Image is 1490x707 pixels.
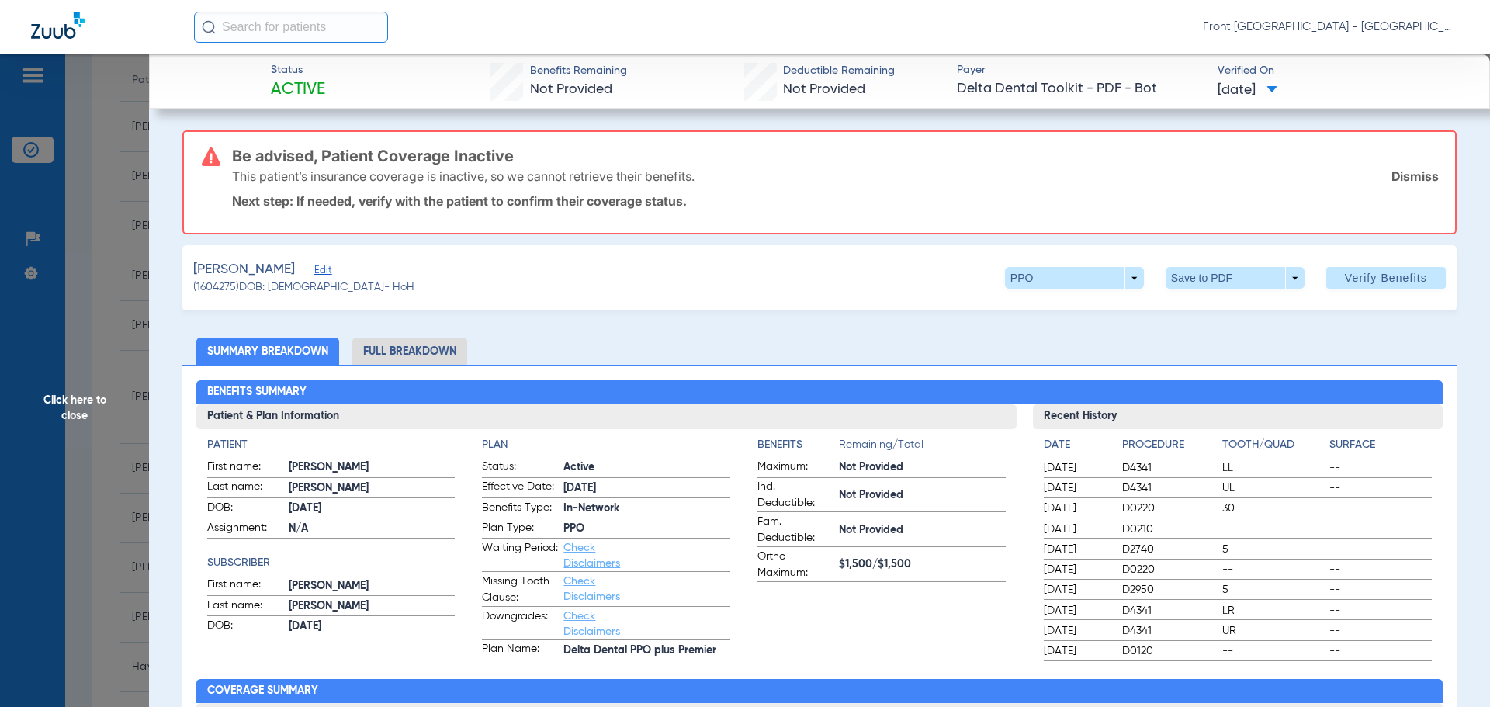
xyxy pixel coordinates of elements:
span: -- [1222,643,1325,659]
app-breakdown-title: Surface [1329,437,1432,459]
span: [DATE] [1044,501,1109,516]
span: Fam. Deductible: [757,514,833,546]
span: -- [1329,562,1432,577]
span: D0120 [1122,643,1217,659]
span: UR [1222,623,1325,639]
span: -- [1329,582,1432,598]
span: Missing Tooth Clause: [482,574,558,606]
span: Front [GEOGRAPHIC_DATA] - [GEOGRAPHIC_DATA] | My Community Dental Centers [1203,19,1459,35]
span: D4341 [1122,460,1217,476]
span: UL [1222,480,1325,496]
h4: Subscriber [207,555,456,571]
img: error-icon [202,147,220,166]
span: [PERSON_NAME] [289,459,456,476]
img: Search Icon [202,20,216,34]
span: [PERSON_NAME] [289,480,456,497]
img: Zuub Logo [31,12,85,39]
li: Full Breakdown [352,338,467,365]
h3: Be advised, Patient Coverage Inactive [232,148,1439,164]
span: [PERSON_NAME] [289,578,456,594]
span: D4341 [1122,480,1217,496]
h4: Plan [482,437,730,453]
app-breakdown-title: Benefits [757,437,839,459]
span: D0220 [1122,562,1217,577]
span: [DATE] [563,480,730,497]
span: 30 [1222,501,1325,516]
span: [DATE] [1044,643,1109,659]
span: [DATE] [1044,603,1109,619]
p: This patient’s insurance coverage is inactive, so we cannot retrieve their benefits. [232,168,695,184]
li: Summary Breakdown [196,338,339,365]
h4: Patient [207,437,456,453]
iframe: Chat Widget [1412,632,1490,707]
span: D4341 [1122,603,1217,619]
span: Ind. Deductible: [757,479,833,511]
span: -- [1329,501,1432,516]
h4: Date [1044,437,1109,453]
span: Not Provided [783,82,865,96]
span: Active [271,79,325,101]
span: Edit [314,265,328,279]
span: -- [1329,623,1432,639]
app-breakdown-title: Date [1044,437,1109,459]
span: Assignment: [207,520,283,539]
a: Check Disclaimers [563,542,620,569]
span: Not Provided [839,522,1006,539]
span: D4341 [1122,623,1217,639]
span: [PERSON_NAME] [289,598,456,615]
span: -- [1329,460,1432,476]
span: -- [1222,562,1325,577]
h3: Patient & Plan Information [196,404,1017,429]
span: DOB: [207,500,283,518]
span: [DATE] [1044,542,1109,557]
span: -- [1329,522,1432,537]
span: D0210 [1122,522,1217,537]
span: Downgrades: [482,608,558,639]
span: Plan Type: [482,520,558,539]
span: D2950 [1122,582,1217,598]
span: -- [1329,643,1432,659]
span: [DATE] [1044,480,1109,496]
span: Benefits Type: [482,500,558,518]
span: Status [271,62,325,78]
span: Verify Benefits [1345,272,1427,284]
span: -- [1329,480,1432,496]
button: PPO [1005,267,1144,289]
span: Maximum: [757,459,833,477]
span: [DATE] [289,501,456,517]
span: Not Provided [839,459,1006,476]
span: Deductible Remaining [783,63,895,79]
span: [DATE] [1044,582,1109,598]
span: [DATE] [289,619,456,635]
app-breakdown-title: Procedure [1122,437,1217,459]
span: Not Provided [530,82,612,96]
span: -- [1329,542,1432,557]
span: [PERSON_NAME] [193,260,295,279]
input: Search for patients [194,12,388,43]
span: -- [1329,603,1432,619]
span: -- [1222,522,1325,537]
span: D0220 [1122,501,1217,516]
h4: Procedure [1122,437,1217,453]
button: Verify Benefits [1326,267,1446,289]
h2: Coverage Summary [196,679,1443,704]
span: Status: [482,459,558,477]
span: $1,500/$1,500 [839,556,1006,573]
span: LR [1222,603,1325,619]
span: 5 [1222,582,1325,598]
span: [DATE] [1044,562,1109,577]
span: (1604275) DOB: [DEMOGRAPHIC_DATA] - HoH [193,279,414,296]
span: In-Network [563,501,730,517]
span: [DATE] [1044,522,1109,537]
span: Plan Name: [482,641,558,660]
a: Dismiss [1391,168,1439,184]
span: Remaining/Total [839,437,1006,459]
a: Check Disclaimers [563,576,620,602]
h4: Surface [1329,437,1432,453]
span: N/A [289,521,456,537]
span: [DATE] [1044,623,1109,639]
span: [DATE] [1218,81,1277,100]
